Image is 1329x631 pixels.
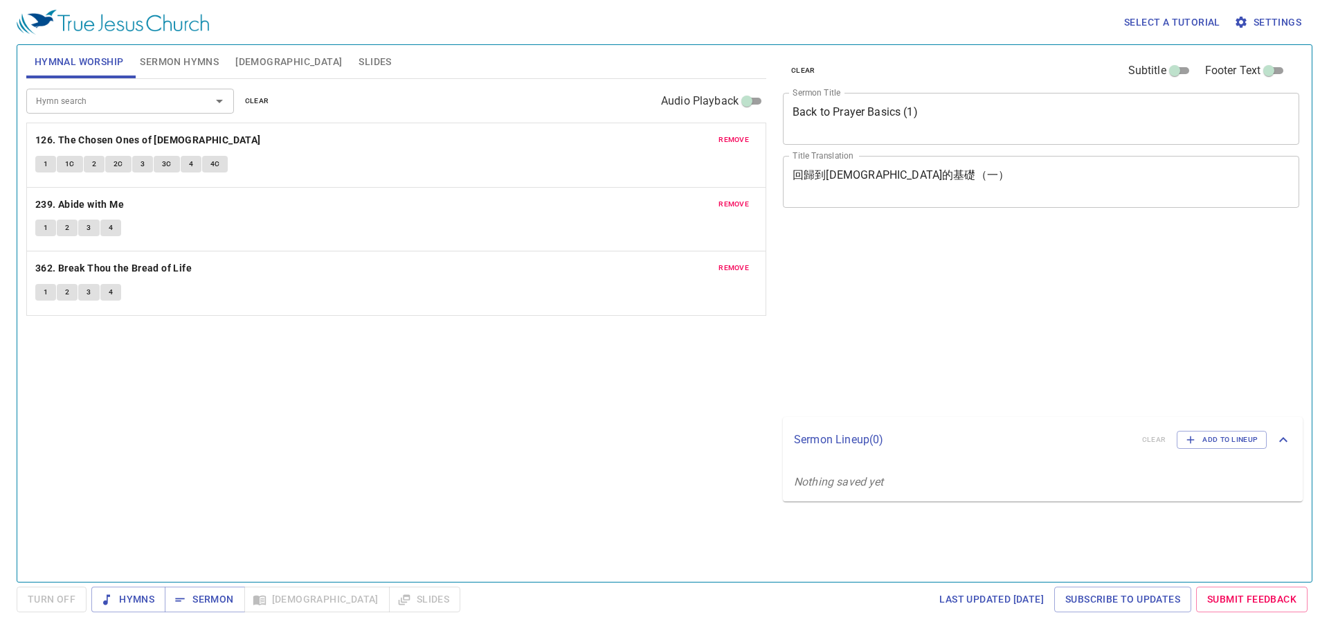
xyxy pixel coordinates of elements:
button: 239. Abide with Me [35,196,127,213]
button: 2C [105,156,132,172]
button: remove [710,260,757,276]
span: Subscribe to Updates [1065,591,1180,608]
button: 126. The Chosen Ones of [DEMOGRAPHIC_DATA] [35,132,263,149]
button: clear [237,93,278,109]
span: Slides [359,53,391,71]
button: 2 [57,220,78,236]
button: 3 [78,220,99,236]
img: True Jesus Church [17,10,209,35]
span: 1 [44,158,48,170]
span: Subtitle [1128,62,1166,79]
span: Sermon [176,591,233,608]
a: Last updated [DATE] [934,587,1049,612]
button: 3 [132,156,153,172]
textarea: Back to Prayer Basics (1) [793,105,1290,132]
a: Submit Feedback [1196,587,1308,612]
button: remove [710,132,757,148]
button: Settings [1231,10,1307,35]
span: 2 [65,286,69,299]
b: 362. Break Thou the Bread of Life [35,260,192,277]
i: Nothing saved yet [794,475,884,488]
span: Select a tutorial [1124,14,1220,31]
span: 2C [114,158,123,170]
span: [DEMOGRAPHIC_DATA] [235,53,342,71]
button: Open [210,91,229,111]
button: 3 [78,284,99,301]
span: remove [718,198,749,211]
span: Footer Text [1205,62,1261,79]
span: 4 [109,286,113,299]
button: 4 [100,220,121,236]
button: 4C [202,156,228,172]
span: 1 [44,286,48,299]
button: clear [783,62,824,79]
button: 1 [35,220,56,236]
button: Add to Lineup [1177,431,1267,449]
span: Sermon Hymns [140,53,219,71]
a: Subscribe to Updates [1054,587,1191,612]
b: 239. Abide with Me [35,196,124,213]
button: 362. Break Thou the Bread of Life [35,260,195,277]
button: 4 [100,284,121,301]
span: 4C [210,158,220,170]
span: Add to Lineup [1186,434,1258,446]
span: 2 [92,158,96,170]
span: 4 [189,158,193,170]
span: Hymnal Worship [35,53,124,71]
button: 2 [84,156,105,172]
span: clear [791,64,815,77]
span: 1 [44,222,48,234]
button: 3C [154,156,180,172]
span: 4 [109,222,113,234]
span: remove [718,134,749,146]
button: 4 [181,156,201,172]
span: 3 [87,286,91,299]
span: 2 [65,222,69,234]
span: Last updated [DATE] [939,591,1044,608]
span: 3 [87,222,91,234]
button: Sermon [165,587,244,612]
span: Submit Feedback [1207,591,1296,608]
button: 1 [35,284,56,301]
span: 3C [162,158,172,170]
button: remove [710,196,757,213]
p: Sermon Lineup ( 0 ) [794,432,1131,448]
span: clear [245,95,269,107]
div: Sermon Lineup(0)clearAdd to Lineup [783,417,1303,463]
span: Audio Playback [661,93,739,109]
span: Settings [1237,14,1301,31]
button: Select a tutorial [1119,10,1226,35]
span: remove [718,262,749,274]
span: Hymns [102,591,154,608]
b: 126. The Chosen Ones of [DEMOGRAPHIC_DATA] [35,132,261,149]
span: 1C [65,158,75,170]
button: 1 [35,156,56,172]
iframe: from-child [777,222,1197,411]
span: 3 [141,158,145,170]
button: 1C [57,156,83,172]
textarea: 回歸到[DEMOGRAPHIC_DATA]的基礎（一） [793,168,1290,195]
button: 2 [57,284,78,301]
button: Hymns [91,587,165,612]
